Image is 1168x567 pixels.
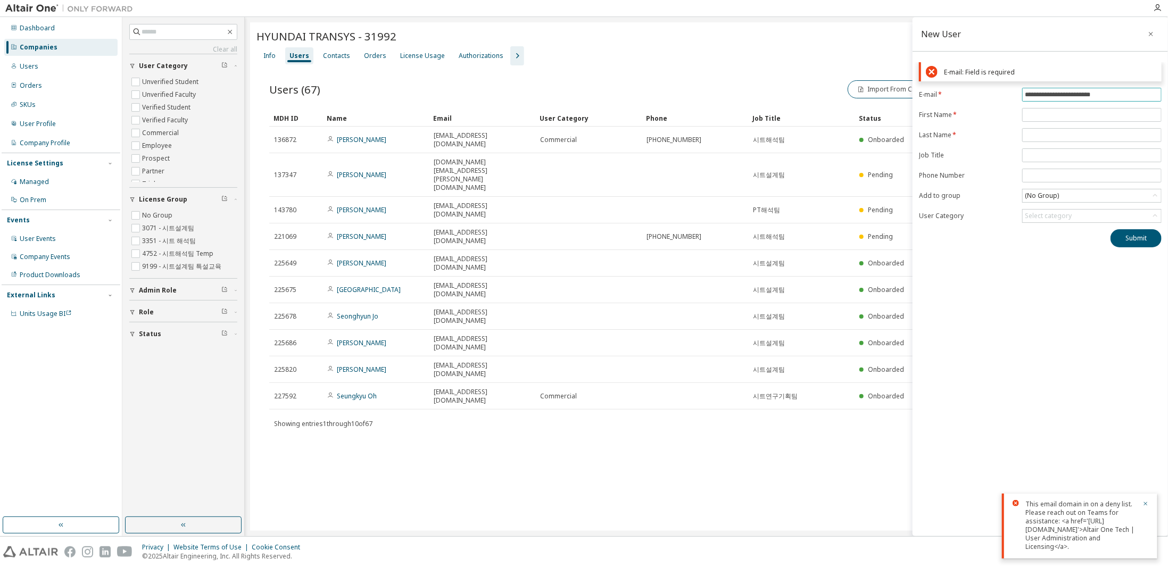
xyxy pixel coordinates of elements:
[274,232,296,241] span: 221069
[274,110,318,127] div: MDH ID
[434,202,531,219] span: [EMAIL_ADDRESS][DOMAIN_NAME]
[142,552,307,561] p: © 2025 Altair Engineering, Inc. All Rights Reserved.
[142,178,158,190] label: Trial
[221,308,228,316] span: Clear filter
[434,228,531,245] span: [EMAIL_ADDRESS][DOMAIN_NAME]
[434,308,531,325] span: [EMAIL_ADDRESS][DOMAIN_NAME]
[753,286,785,294] span: 시트설계팀
[337,391,377,401] a: Seungkyu Oh
[434,255,531,272] span: [EMAIL_ADDRESS][DOMAIN_NAME]
[274,419,372,428] span: Showing entries 1 through 10 of 67
[142,76,201,88] label: Unverified Student
[7,159,63,168] div: License Settings
[753,365,785,374] span: 시트설계팀
[20,235,56,243] div: User Events
[173,543,252,552] div: Website Terms of Use
[848,80,929,98] button: Import From CSV
[868,285,905,294] span: Onboarded
[221,195,228,204] span: Clear filter
[919,131,1016,139] label: Last Name
[139,195,187,204] span: License Group
[868,205,893,214] span: Pending
[252,543,307,552] div: Cookie Consent
[868,232,893,241] span: Pending
[142,235,198,247] label: 3351 - 시트 해석팀
[434,158,531,192] span: [DOMAIN_NAME][EMAIL_ADDRESS][PERSON_NAME][DOMAIN_NAME]
[919,171,1016,180] label: Phone Number
[139,286,177,295] span: Admin Role
[20,139,70,147] div: Company Profile
[868,312,905,321] span: Onboarded
[323,52,350,60] div: Contacts
[337,365,386,374] a: [PERSON_NAME]
[337,232,386,241] a: [PERSON_NAME]
[129,301,237,324] button: Role
[139,330,161,338] span: Status
[434,281,531,298] span: [EMAIL_ADDRESS][DOMAIN_NAME]
[274,206,296,214] span: 143780
[20,253,70,261] div: Company Events
[289,52,309,60] div: Users
[274,339,296,347] span: 225686
[540,110,637,127] div: User Category
[434,388,531,405] span: [EMAIL_ADDRESS][DOMAIN_NAME]
[142,139,174,152] label: Employee
[337,312,378,321] a: Seonghyun Jo
[433,110,531,127] div: Email
[20,62,38,71] div: Users
[274,171,296,179] span: 137347
[868,135,905,144] span: Onboarded
[868,391,905,401] span: Onboarded
[400,52,445,60] div: License Usage
[1025,212,1072,220] div: Select category
[82,546,93,557] img: instagram.svg
[117,546,132,557] img: youtube.svg
[919,191,1016,200] label: Add to group
[129,322,237,346] button: Status
[20,309,72,318] span: Units Usage BI
[221,330,228,338] span: Clear filter
[753,171,785,179] span: 시트설계팀
[142,209,175,222] label: No Group
[142,260,223,273] label: 9199 - 시트설계팀 특설교육
[921,30,961,38] div: New User
[364,52,386,60] div: Orders
[859,110,1080,127] div: Status
[919,212,1016,220] label: User Category
[20,101,36,109] div: SKUs
[20,81,42,90] div: Orders
[337,135,386,144] a: [PERSON_NAME]
[100,546,111,557] img: linkedin.svg
[274,286,296,294] span: 225675
[1025,500,1136,551] div: This email domain in on a deny list. Please reach out on Teams for assistance: <a href='[URL][DOM...
[337,205,386,214] a: [PERSON_NAME]
[129,279,237,302] button: Admin Role
[753,136,785,144] span: 시트해석팀
[919,90,1016,99] label: E-mail
[274,312,296,321] span: 225678
[7,216,30,224] div: Events
[540,136,577,144] span: Commercial
[327,110,425,127] div: Name
[274,259,296,268] span: 225649
[753,392,798,401] span: 시트연구기획팀
[1023,189,1161,202] div: (No Group)
[129,188,237,211] button: License Group
[944,68,1157,76] div: E-mail: Field is required
[274,365,296,374] span: 225820
[647,232,701,241] span: [PHONE_NUMBER]
[142,165,167,178] label: Partner
[646,110,744,127] div: Phone
[7,291,55,299] div: External Links
[20,120,56,128] div: User Profile
[142,247,216,260] label: 4752 - 시트해석팀 Temp
[753,259,785,268] span: 시트설계팀
[753,339,785,347] span: 시트설계팀
[129,45,237,54] a: Clear all
[142,127,181,139] label: Commercial
[142,101,193,114] label: Verified Student
[337,285,401,294] a: [GEOGRAPHIC_DATA]
[868,365,905,374] span: Onboarded
[269,82,320,97] span: Users (67)
[1023,210,1161,222] div: Select category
